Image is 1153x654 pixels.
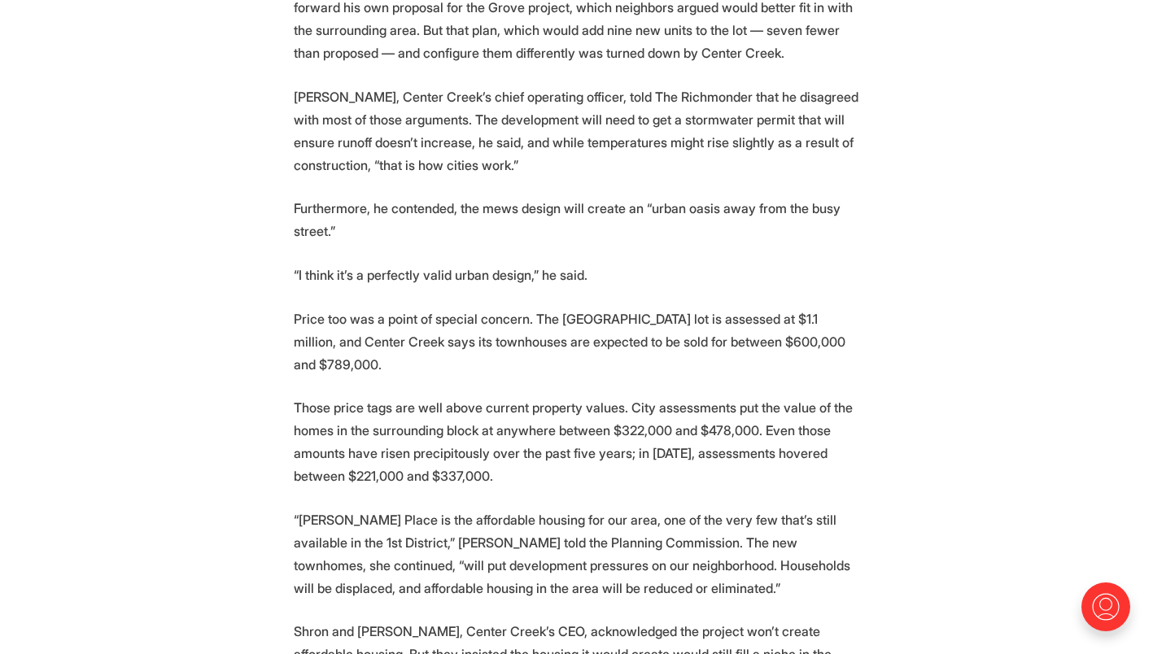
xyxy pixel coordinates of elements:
p: “I think it’s a perfectly valid urban design,” he said. [294,264,860,286]
iframe: portal-trigger [1068,574,1153,654]
p: [PERSON_NAME], Center Creek’s chief operating officer, told The Richmonder that he disagreed with... [294,85,860,177]
p: “[PERSON_NAME] Place is the affordable housing for our area, one of the very few that’s still ava... [294,508,860,599]
p: Price too was a point of special concern. The [GEOGRAPHIC_DATA] lot is assessed at $1.1 million, ... [294,307,860,376]
p: Those price tags are well above current property values. City assessments put the value of the ho... [294,396,860,487]
p: Furthermore, he contended, the mews design will create an “urban oasis away from the busy street.” [294,197,860,242]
